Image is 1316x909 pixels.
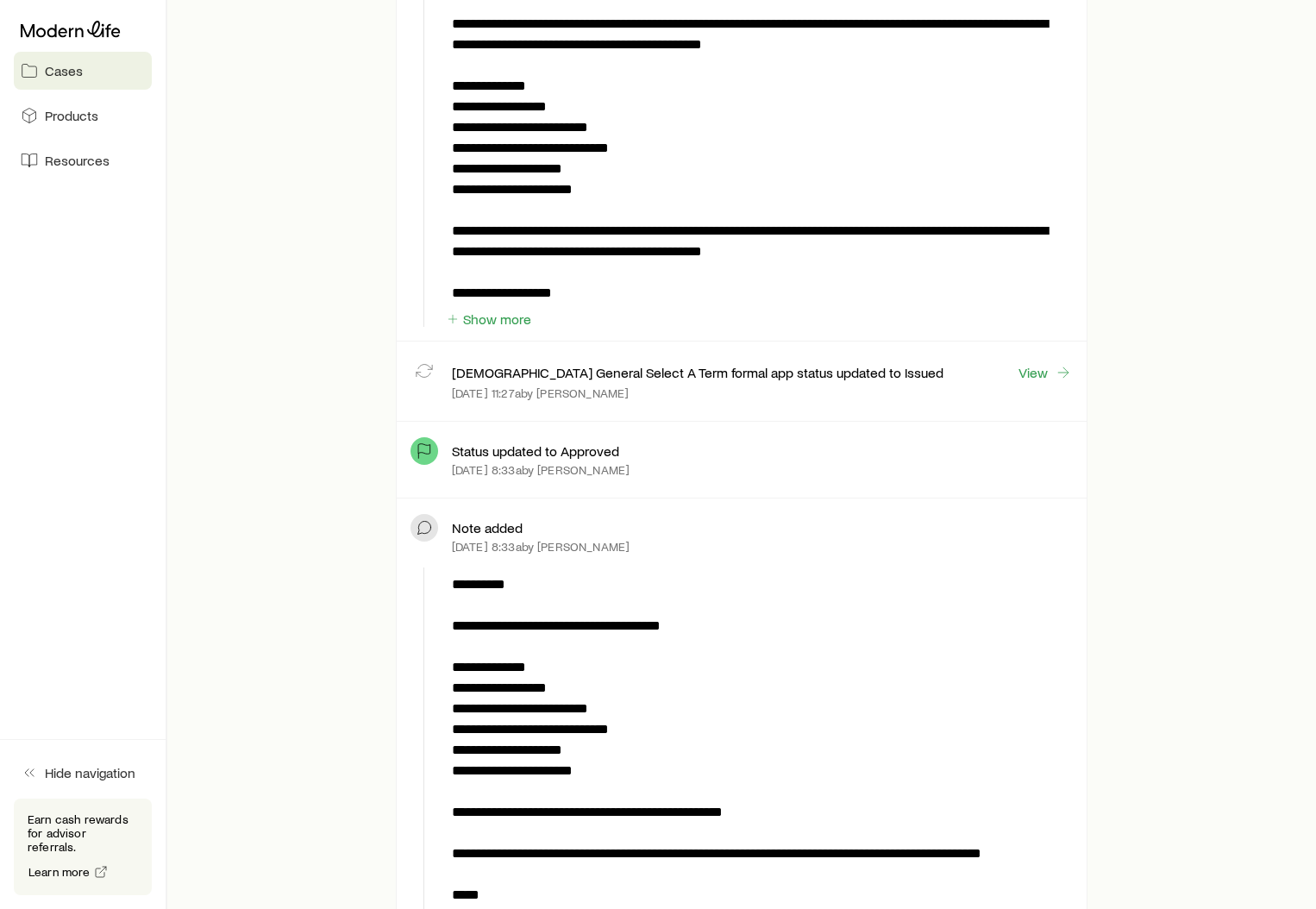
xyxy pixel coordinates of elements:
[14,141,152,179] a: Resources
[14,799,152,895] div: Earn cash rewards for advisor referrals.Learn more
[45,107,98,124] span: Products
[14,97,152,135] a: Products
[45,62,83,79] span: Cases
[14,52,152,90] a: Cases
[452,463,630,477] p: [DATE] 8:33a by [PERSON_NAME]
[28,812,138,854] p: Earn cash rewards for advisor referrals.
[452,364,943,381] p: [DEMOGRAPHIC_DATA] General Select A Term formal app status updated to Issued
[452,386,630,400] p: [DATE] 11:27a by [PERSON_NAME]
[1018,363,1073,382] a: View
[28,866,91,878] span: Learn more
[14,754,152,792] button: Hide navigation
[452,540,630,554] p: [DATE] 8:33a by [PERSON_NAME]
[452,519,523,536] p: Note added
[445,311,532,328] button: Show more
[45,764,135,781] span: Hide navigation
[45,152,110,169] span: Resources
[452,442,619,460] p: Status updated to Approved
